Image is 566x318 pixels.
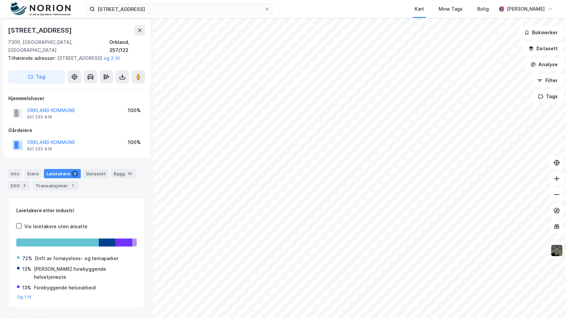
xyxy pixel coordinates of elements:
img: norion-logo.80e7a08dc31c2e691866.png [11,2,71,16]
div: Bolig [477,5,489,13]
div: Leietakere [44,169,81,178]
div: 7300, [GEOGRAPHIC_DATA], [GEOGRAPHIC_DATA] [8,38,109,54]
div: Forebyggende helsearbeid [34,284,96,292]
div: Drift av fornøyelses- og temaparker [35,254,118,262]
div: [STREET_ADDRESS] [8,25,73,36]
div: [PERSON_NAME] forebyggende helsetjeneste [34,265,136,281]
button: Tags [532,90,563,103]
div: 2 [21,182,28,189]
div: [STREET_ADDRESS] [8,54,140,62]
div: Bygg [111,169,136,178]
button: Bokmerker [518,26,563,39]
button: Datasett [523,42,563,55]
input: Søk på adresse, matrikkel, gårdeiere, leietakere eller personer [95,4,264,14]
img: 9k= [550,244,563,257]
div: Transaksjoner [33,181,78,190]
div: Kontrollprogram for chat [533,286,566,318]
div: 100% [128,106,141,114]
div: Datasett [83,169,108,178]
div: Info [8,169,22,178]
div: ESG [8,181,30,190]
iframe: Chat Widget [533,286,566,318]
span: Tilhørende adresser: [8,55,57,61]
div: 1 [69,182,76,189]
button: Filter [531,74,563,87]
div: 3 [71,170,78,177]
div: Hjemmelshaver [8,94,145,102]
div: Kart [415,5,424,13]
div: 13% [22,284,31,292]
div: 10 [126,170,133,177]
div: Vis leietakere uten ansatte [24,223,87,231]
div: Eiere [25,169,41,178]
div: 100% [128,138,141,146]
button: Analyse [525,58,563,71]
div: 921 233 418 [27,114,52,120]
div: 921 233 418 [27,146,52,152]
button: Tag [8,70,65,83]
div: Mine Tags [439,5,463,13]
div: 13% [22,265,31,273]
div: Orkland, 257/122 [109,38,145,54]
button: Og 1 til [17,294,32,300]
div: 72% [22,254,32,262]
div: [PERSON_NAME] [507,5,545,13]
div: Leietakere etter industri [16,207,137,215]
div: Gårdeiere [8,126,145,134]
